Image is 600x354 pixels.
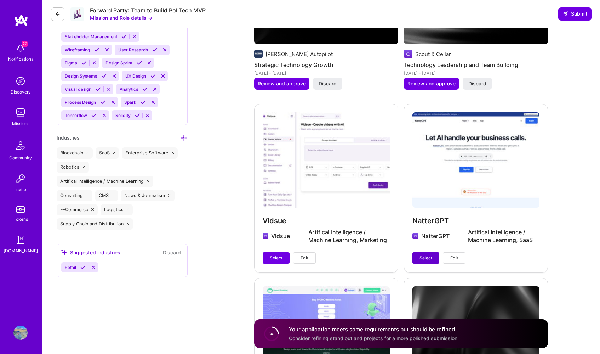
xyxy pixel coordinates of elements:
i: Reject [147,60,152,66]
span: Discard [319,80,337,87]
div: null [558,7,592,20]
i: Reject [104,47,110,52]
span: Industries [57,135,79,141]
i: Reject [162,47,167,52]
button: Select [263,252,290,264]
i: Reject [91,265,96,270]
span: Tensorflow [65,113,87,118]
span: UX Design [125,73,146,79]
button: Select [412,252,439,264]
i: icon SuggestedTeams [61,249,67,255]
span: Review and approve [407,80,456,87]
span: 22 [22,41,28,47]
div: Suggested industries [61,249,120,256]
i: Accept [121,34,127,39]
button: Discard [313,78,342,90]
div: Community [9,154,32,162]
span: Edit [301,255,308,261]
i: icon SendLight [562,11,568,17]
button: Mission and Role details → [90,14,153,22]
button: Discard [463,78,492,90]
button: Submit [558,7,592,20]
i: Reject [152,86,158,92]
i: icon Close [91,208,94,211]
i: Accept [91,113,97,118]
i: Reject [132,34,137,39]
span: Figma [65,60,77,66]
div: News & Journalism [121,190,175,201]
div: Missions [12,120,29,127]
div: Notifications [8,55,33,63]
div: Supply Chain and Distribution [57,218,133,230]
button: Edit [443,252,465,264]
span: Wireframing [65,47,90,52]
button: Discard [161,248,183,257]
div: Enterprise Software [122,147,178,159]
i: icon Close [147,180,150,183]
h4: Strategic Technology Growth [254,60,398,69]
img: Company logo [404,50,412,58]
span: Review and approve [258,80,306,87]
i: Accept [94,47,99,52]
div: [PERSON_NAME] Autopilot [265,50,333,58]
i: Reject [112,73,117,79]
span: Design Systems [65,73,97,79]
i: Accept [150,73,156,79]
i: icon Close [86,194,89,197]
i: Reject [150,100,156,105]
div: SaaS [96,147,119,159]
span: Select [270,255,282,261]
i: Accept [96,86,101,92]
i: Accept [141,100,146,105]
span: Retail [65,265,76,270]
i: Accept [101,73,107,79]
span: Solidity [115,113,131,118]
img: discovery [13,74,28,88]
span: User Research [118,47,148,52]
h4: Technology Leadership and Team Building [404,60,548,69]
img: logo [14,14,28,27]
span: Visual design [65,86,91,92]
i: Accept [142,86,148,92]
i: icon Close [168,194,171,197]
span: Design Sprint [105,60,132,66]
i: icon Close [82,166,85,169]
i: Accept [81,60,87,66]
i: icon Close [86,152,89,154]
img: Company logo [254,50,263,58]
span: Select [419,255,432,261]
i: Accept [135,113,140,118]
img: User Avatar [13,326,28,340]
div: CMS [95,190,118,201]
i: icon Close [171,152,174,154]
img: teamwork [13,106,28,120]
i: Accept [80,265,86,270]
span: Spark [124,100,136,105]
i: Reject [145,113,150,118]
img: bell [13,41,28,55]
i: icon LeftArrowDark [55,11,61,17]
div: E-Commerce [57,204,98,215]
div: Robotics [57,162,89,173]
span: Consider refining stand out and projects for a more polished submission. [289,335,459,341]
i: Accept [137,60,142,66]
span: Process Design [65,100,96,105]
button: Review and approve [254,78,309,90]
div: Tokens [13,215,28,223]
span: Submit [562,10,587,17]
h4: Your application meets some requirements but should be refined. [289,326,459,333]
div: Consulting [57,190,92,201]
i: icon Close [127,223,130,225]
div: Artifical Intelligence / Machine Learning [57,176,153,187]
i: Accept [152,47,158,52]
i: Reject [102,113,107,118]
i: Reject [160,73,166,79]
div: [DATE] - [DATE] [254,69,398,77]
i: icon Close [127,208,130,211]
span: Discard [468,80,486,87]
i: icon Close [112,194,115,197]
div: Discovery [11,88,31,96]
span: Edit [450,255,458,261]
i: icon Close [113,152,116,154]
img: guide book [13,233,28,247]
